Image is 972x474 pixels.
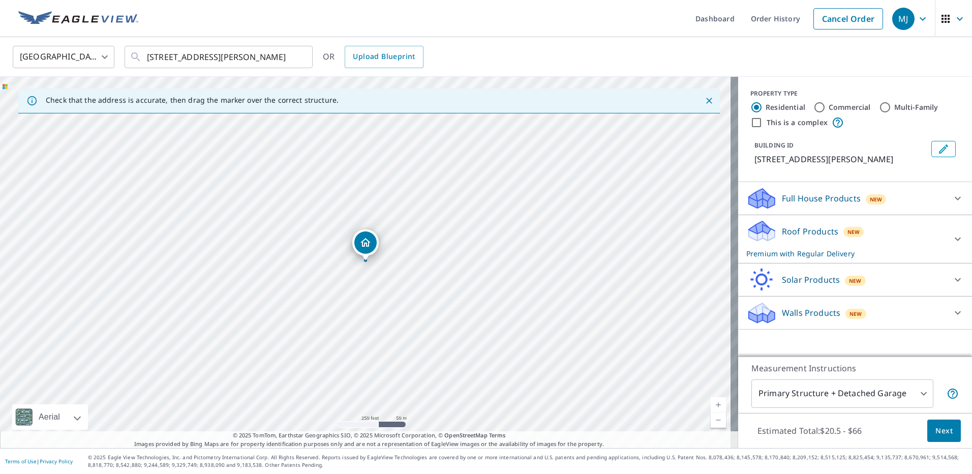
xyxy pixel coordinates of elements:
[345,46,423,68] a: Upload Blueprint
[711,397,726,412] a: Current Level 17, Zoom In
[782,225,838,238] p: Roof Products
[489,431,506,439] a: Terms
[147,43,292,71] input: Search by address or latitude-longitude
[894,102,938,112] label: Multi-Family
[847,228,860,236] span: New
[746,219,964,259] div: Roof ProductsNewPremium with Regular Delivery
[46,96,339,105] p: Check that the address is accurate, then drag the marker over the correct structure.
[782,307,840,319] p: Walls Products
[711,412,726,428] a: Current Level 17, Zoom Out
[782,192,861,204] p: Full House Products
[750,89,960,98] div: PROPERTY TYPE
[927,420,961,442] button: Next
[931,141,956,157] button: Edit building 1
[813,8,883,29] a: Cancel Order
[444,431,487,439] a: OpenStreetMap
[5,458,73,464] p: |
[751,362,959,374] p: Measurement Instructions
[767,117,828,128] label: This is a complex
[746,268,964,292] div: Solar ProductsNew
[870,195,883,203] span: New
[754,153,927,165] p: [STREET_ADDRESS][PERSON_NAME]
[12,404,88,430] div: Aerial
[323,46,423,68] div: OR
[36,404,63,430] div: Aerial
[13,43,114,71] div: [GEOGRAPHIC_DATA]
[766,102,805,112] label: Residential
[746,248,946,259] p: Premium with Regular Delivery
[829,102,871,112] label: Commercial
[40,458,73,465] a: Privacy Policy
[754,141,794,150] p: BUILDING ID
[233,431,506,440] span: © 2025 TomTom, Earthstar Geographics SIO, © 2025 Microsoft Corporation, ©
[935,425,953,437] span: Next
[18,11,138,26] img: EV Logo
[746,301,964,325] div: Walls ProductsNew
[782,274,840,286] p: Solar Products
[751,379,933,408] div: Primary Structure + Detached Garage
[5,458,37,465] a: Terms of Use
[749,420,870,442] p: Estimated Total: $20.5 - $66
[892,8,915,30] div: MJ
[947,388,959,400] span: Your report will include the primary structure and a detached garage if one exists.
[352,229,379,261] div: Dropped pin, building 1, Residential property, 36 Gray Squirrel Ln Nellysford, VA 22958
[88,454,967,469] p: © 2025 Eagle View Technologies, Inc. and Pictometry International Corp. All Rights Reserved. Repo...
[703,94,716,107] button: Close
[849,277,862,285] span: New
[849,310,862,318] span: New
[746,186,964,211] div: Full House ProductsNew
[353,50,415,63] span: Upload Blueprint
